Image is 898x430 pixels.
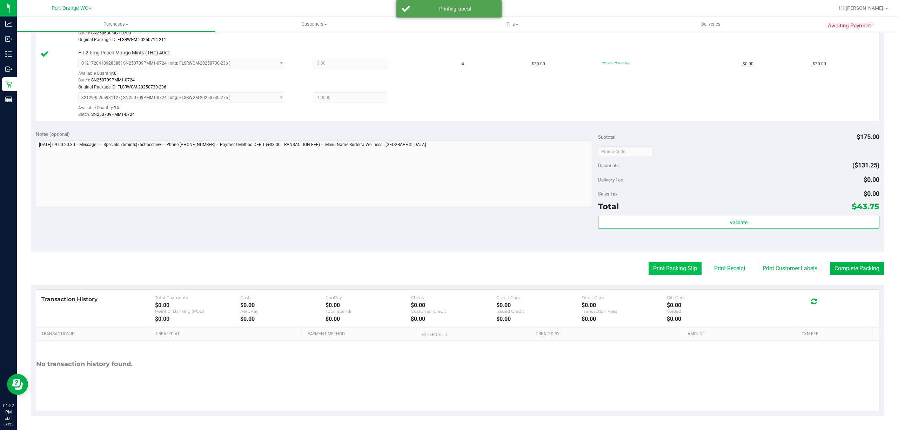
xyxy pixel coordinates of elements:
[743,61,753,67] span: $0.00
[411,309,496,314] div: Customer Credit
[411,316,496,322] div: $0.00
[692,21,730,27] span: Deliveries
[496,309,582,314] div: Issued Credit
[326,295,411,300] div: CanPay
[326,316,411,322] div: $0.00
[813,61,826,67] span: $30.00
[41,331,147,337] a: Transaction ID
[91,78,135,82] span: SN250709PMM1-0724
[852,201,879,211] span: $43.75
[598,201,619,211] span: Total
[78,103,295,117] div: Available Quantity:
[326,309,411,314] div: Total Spendr
[688,331,793,337] a: Amount
[598,191,618,197] span: Sales Tax
[667,295,752,300] div: Gift Card
[156,331,300,337] a: Created At
[118,37,166,42] span: FLSRWGM-20250714-211
[5,81,12,88] inline-svg: Retail
[667,309,752,314] div: Voided
[155,302,240,309] div: $0.00
[602,61,629,65] span: 75mints: 75% off line
[240,309,326,314] div: AeroPay
[5,35,12,42] inline-svg: Inbound
[52,5,88,11] span: Port Orange WC
[667,302,752,309] div: $0.00
[864,176,879,183] span: $0.00
[78,78,90,82] span: Batch:
[308,331,413,337] a: Payment Method
[710,262,750,275] button: Print Receipt
[730,220,748,225] span: Validate
[667,316,752,322] div: $0.00
[78,112,90,117] span: Batch:
[326,302,411,309] div: $0.00
[532,61,545,67] span: $30.00
[536,331,679,337] a: Created By
[802,331,869,337] a: Txn Fee
[496,302,582,309] div: $0.00
[3,422,14,427] p: 09/25
[215,21,413,27] span: Customers
[864,190,879,197] span: $0.00
[598,146,652,157] input: Promo Code
[582,309,667,314] div: Transaction Fees
[114,105,119,110] span: 14
[155,316,240,322] div: $0.00
[5,66,12,73] inline-svg: Outbound
[414,21,611,27] span: Tills
[830,262,884,275] button: Complete Packing
[155,309,240,314] div: Point of Banking (POB)
[416,328,530,340] th: External ID
[36,131,70,137] span: Notes (optional)
[5,51,12,58] inline-svg: Inventory
[3,403,14,422] p: 01:52 PM EDT
[598,134,615,140] span: Subtotal
[91,112,135,117] span: SN250709PMM1-0724
[5,20,12,27] inline-svg: Analytics
[78,68,295,82] div: Available Quantity:
[828,22,871,30] span: Awaiting Payment
[240,295,326,300] div: Cash
[758,262,822,275] button: Print Customer Labels
[496,316,582,322] div: $0.00
[240,302,326,309] div: $0.00
[114,71,116,76] span: 0
[240,316,326,322] div: $0.00
[78,37,116,42] span: Original Package ID:
[36,340,133,388] div: No transaction history found.
[582,316,667,322] div: $0.00
[5,96,12,103] inline-svg: Reports
[598,159,619,172] span: Discounts
[411,302,496,309] div: $0.00
[78,31,90,35] span: Batch:
[857,133,879,140] span: $175.00
[582,302,667,309] div: $0.00
[598,177,623,183] span: Delivery Fee
[17,21,215,27] span: Purchases
[414,5,496,12] div: Printing labels!
[411,295,496,300] div: Check
[78,49,169,56] span: HT 2.5mg Peach Mango Mints (THC) 40ct
[462,61,464,67] span: 4
[852,161,879,169] span: ($131.25)
[155,295,240,300] div: Total Payments
[118,85,166,90] span: FLSRWGM-20250730-236
[649,262,702,275] button: Print Packing Slip
[7,374,28,395] iframe: Resource center
[91,31,131,35] span: SN250630MC1-0703
[78,85,116,90] span: Original Package ID:
[496,295,582,300] div: Credit Card
[582,295,667,300] div: Debit Card
[839,5,885,11] span: Hi, [PERSON_NAME]!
